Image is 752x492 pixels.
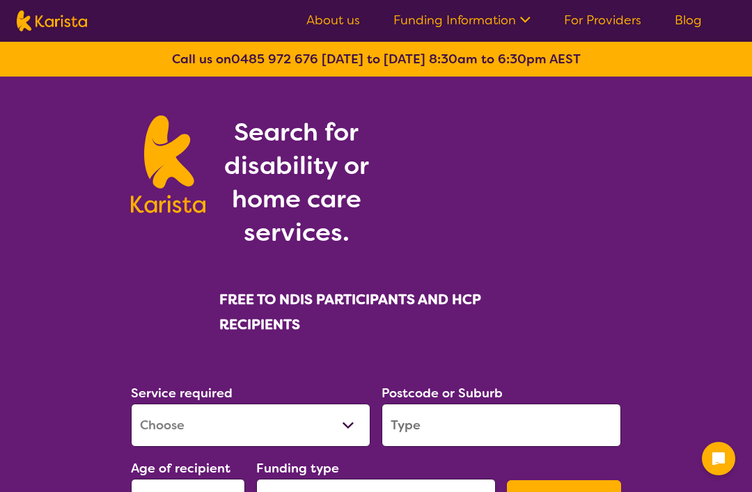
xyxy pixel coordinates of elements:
[382,385,503,402] label: Postcode or Suburb
[222,116,370,249] h1: Search for disability or home care services.
[131,385,233,402] label: Service required
[172,51,581,68] b: Call us on [DATE] to [DATE] 8:30am to 6:30pm AEST
[131,460,230,477] label: Age of recipient
[306,12,360,29] a: About us
[17,10,87,31] img: Karista logo
[256,460,339,477] label: Funding type
[231,51,318,68] a: 0485 972 676
[382,404,621,447] input: Type
[564,12,641,29] a: For Providers
[393,12,531,29] a: Funding Information
[131,116,205,213] img: Karista logo
[675,12,702,29] a: Blog
[219,290,480,333] b: FREE TO NDIS PARTICIPANTS AND HCP RECIPIENTS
